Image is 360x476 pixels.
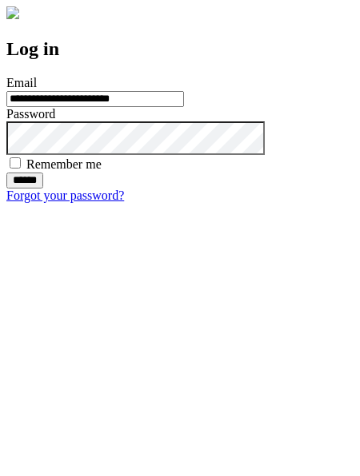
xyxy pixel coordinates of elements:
[6,38,354,60] h2: Log in
[6,107,55,121] label: Password
[26,157,102,171] label: Remember me
[6,76,37,89] label: Email
[6,6,19,19] img: logo-4e3dc11c47720685a147b03b5a06dd966a58ff35d612b21f08c02c0306f2b779.png
[6,188,124,202] a: Forgot your password?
